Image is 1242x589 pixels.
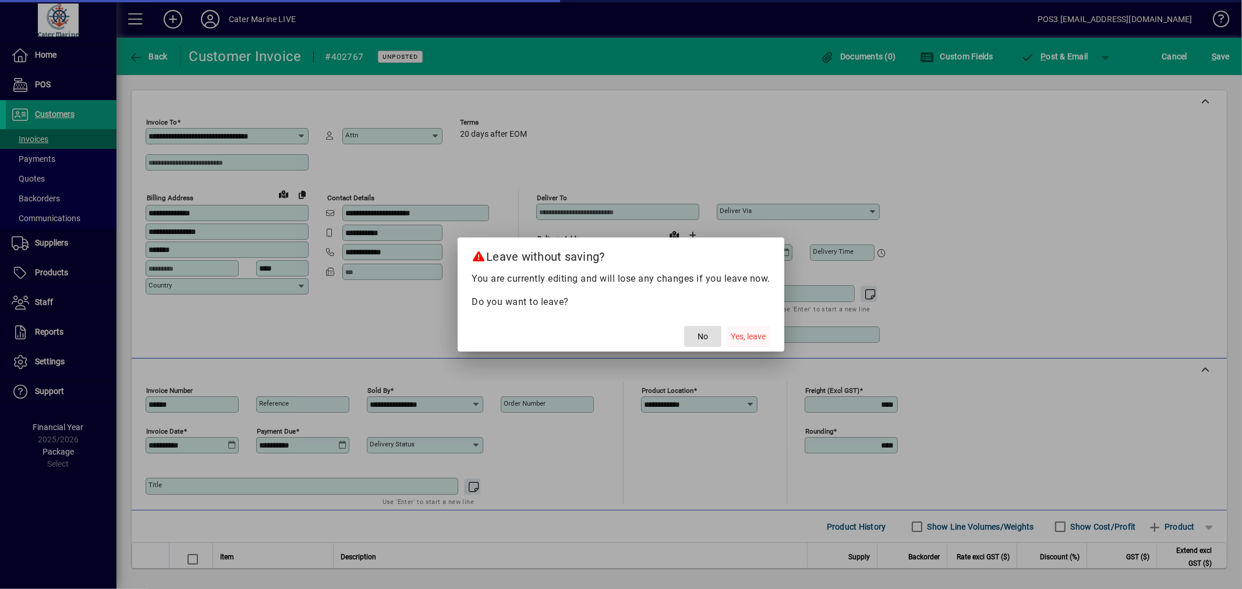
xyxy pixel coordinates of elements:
p: You are currently editing and will lose any changes if you leave now. [472,272,770,286]
button: Yes, leave [726,326,770,347]
span: Yes, leave [731,331,766,343]
button: No [684,326,721,347]
h2: Leave without saving? [458,237,784,271]
p: Do you want to leave? [472,295,770,309]
span: No [698,331,708,343]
